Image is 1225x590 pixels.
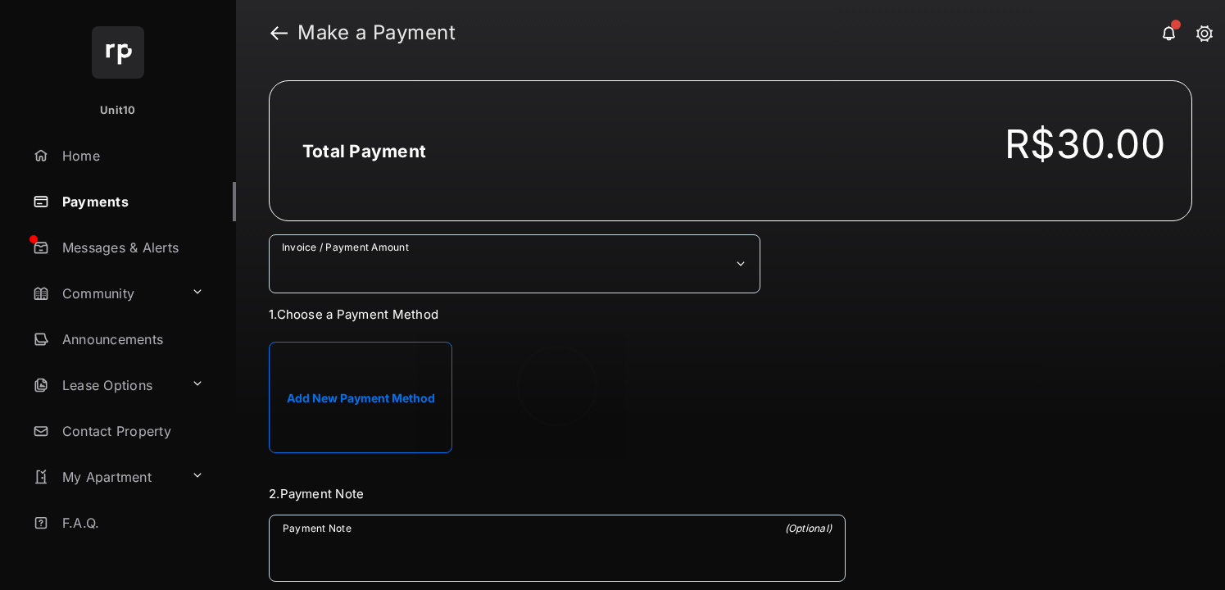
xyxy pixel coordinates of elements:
[26,228,236,267] a: Messages & Alerts
[302,141,426,161] h2: Total Payment
[26,320,236,359] a: Announcements
[100,102,136,119] p: Unit10
[26,411,236,451] a: Contact Property
[269,486,846,501] h3: 2. Payment Note
[26,503,236,542] a: F.A.Q.
[269,306,846,322] h3: 1. Choose a Payment Method
[26,365,184,405] a: Lease Options
[26,136,236,175] a: Home
[297,23,456,43] strong: Make a Payment
[26,549,211,588] a: Important Links
[26,274,184,313] a: Community
[26,182,236,221] a: Payments
[1005,120,1165,168] div: R$30.00
[26,457,184,497] a: My Apartment
[92,26,144,79] img: svg+xml;base64,PHN2ZyB4bWxucz0iaHR0cDovL3d3dy53My5vcmcvMjAwMC9zdmciIHdpZHRoPSI2NCIgaGVpZ2h0PSI2NC...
